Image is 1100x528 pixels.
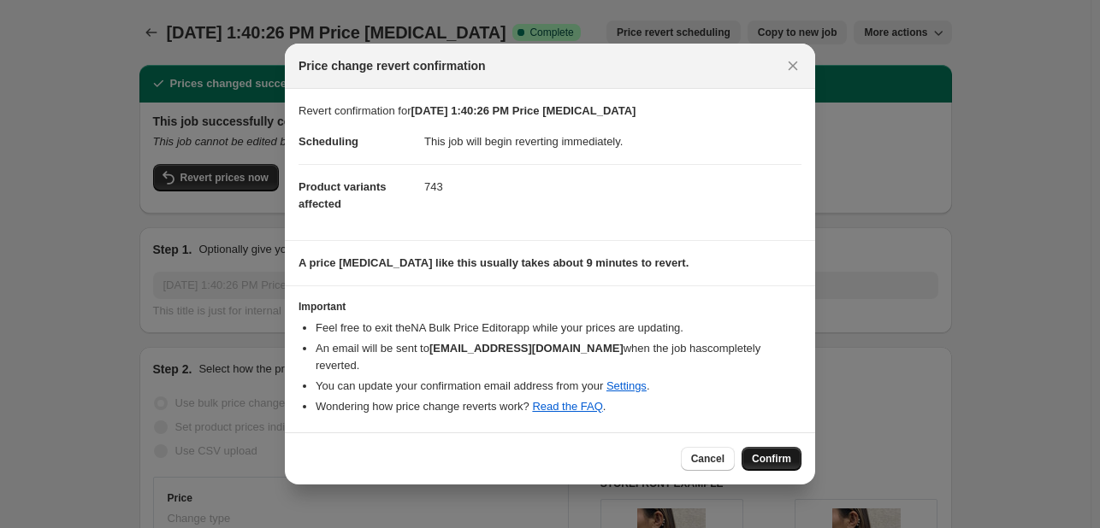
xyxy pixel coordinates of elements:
li: Wondering how price change reverts work? . [316,398,801,415]
button: Close [781,54,805,78]
b: A price [MEDICAL_DATA] like this usually takes about 9 minutes to revert. [299,256,689,269]
a: Read the FAQ [532,400,602,413]
h3: Important [299,300,801,314]
span: Price change revert confirmation [299,57,486,74]
li: Feel free to exit the NA Bulk Price Editor app while your prices are updating. [316,320,801,337]
span: Product variants affected [299,180,387,210]
dd: This job will begin reverting immediately. [424,120,801,164]
button: Cancel [681,447,735,471]
dd: 743 [424,164,801,209]
li: You can update your confirmation email address from your . [316,378,801,395]
b: [DATE] 1:40:26 PM Price [MEDICAL_DATA] [411,104,636,117]
a: Settings [606,379,647,392]
span: Cancel [691,452,724,466]
span: Scheduling [299,135,358,148]
li: An email will be sent to when the job has completely reverted . [316,340,801,374]
button: Confirm [742,447,801,471]
p: Revert confirmation for [299,103,801,120]
b: [EMAIL_ADDRESS][DOMAIN_NAME] [429,342,624,355]
span: Confirm [752,452,791,466]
